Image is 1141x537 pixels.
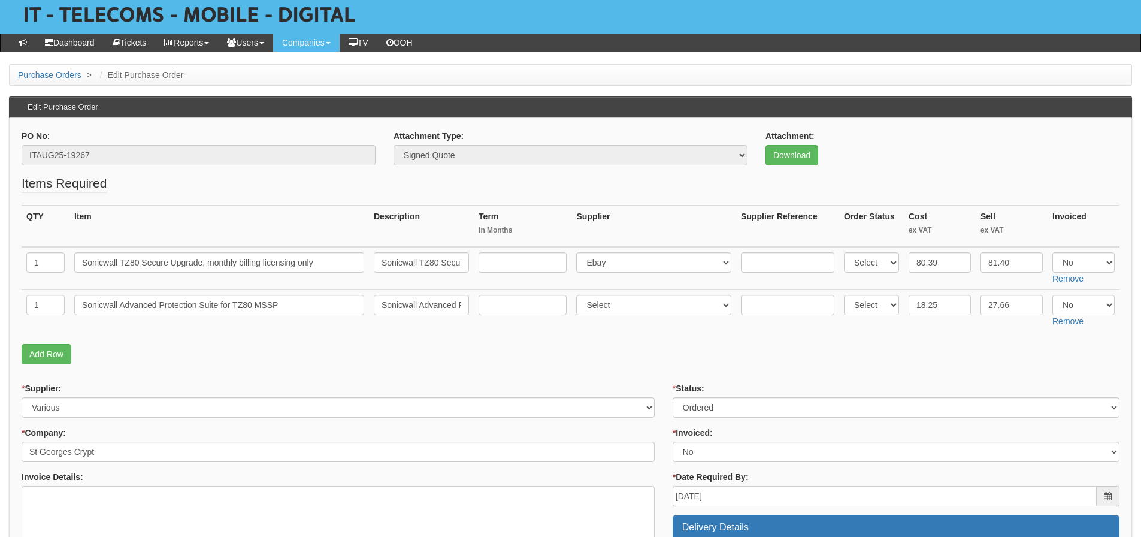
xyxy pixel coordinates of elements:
[369,205,474,247] th: Description
[97,69,184,81] li: Edit Purchase Order
[218,34,273,52] a: Users
[22,382,61,394] label: Supplier:
[673,382,704,394] label: Status:
[765,145,818,165] a: Download
[22,97,104,117] h3: Edit Purchase Order
[394,130,464,142] label: Attachment Type:
[904,205,976,247] th: Cost
[22,174,107,193] legend: Items Required
[1048,205,1119,247] th: Invoiced
[1052,274,1084,283] a: Remove
[22,344,71,364] a: Add Row
[479,225,567,236] small: In Months
[474,205,571,247] th: Term
[18,70,81,80] a: Purchase Orders
[155,34,218,52] a: Reports
[765,130,815,142] label: Attachment:
[1052,316,1084,326] a: Remove
[22,130,50,142] label: PO No:
[682,522,1110,533] h3: Delivery Details
[84,70,95,80] span: >
[104,34,156,52] a: Tickets
[69,205,369,247] th: Item
[273,34,340,52] a: Companies
[736,205,839,247] th: Supplier Reference
[22,205,69,247] th: QTY
[976,205,1048,247] th: Sell
[36,34,104,52] a: Dashboard
[22,427,66,439] label: Company:
[377,34,422,52] a: OOH
[22,471,83,483] label: Invoice Details:
[839,205,904,247] th: Order Status
[909,225,971,236] small: ex VAT
[673,427,713,439] label: Invoiced:
[340,34,377,52] a: TV
[980,225,1043,236] small: ex VAT
[673,471,749,483] label: Date Required By:
[571,205,736,247] th: Supplier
